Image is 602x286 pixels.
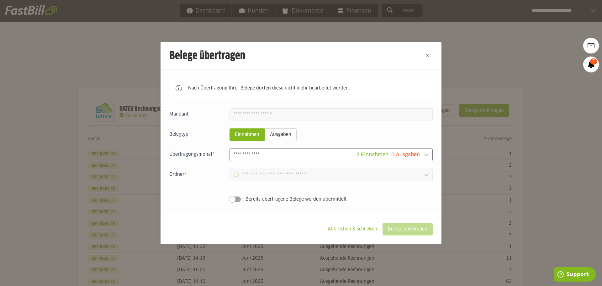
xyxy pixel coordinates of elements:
sl-switch: Bereits übertragene Belege werden übermittelt [169,196,433,202]
span: 2 Einnahmen [356,152,388,157]
span: 0 Ausgaben [391,152,420,157]
a: 7 [583,57,599,72]
span: 7 [590,58,597,65]
sl-button: Abbrechen & schließen [322,223,383,235]
sl-radio-button: Einnahmen [230,128,265,141]
sl-button: Belege übertragen [383,223,433,235]
iframe: Öffnet ein Widget, in dem Sie weitere Informationen finden [554,267,596,283]
sl-radio-button: Ausgaben [265,128,297,141]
